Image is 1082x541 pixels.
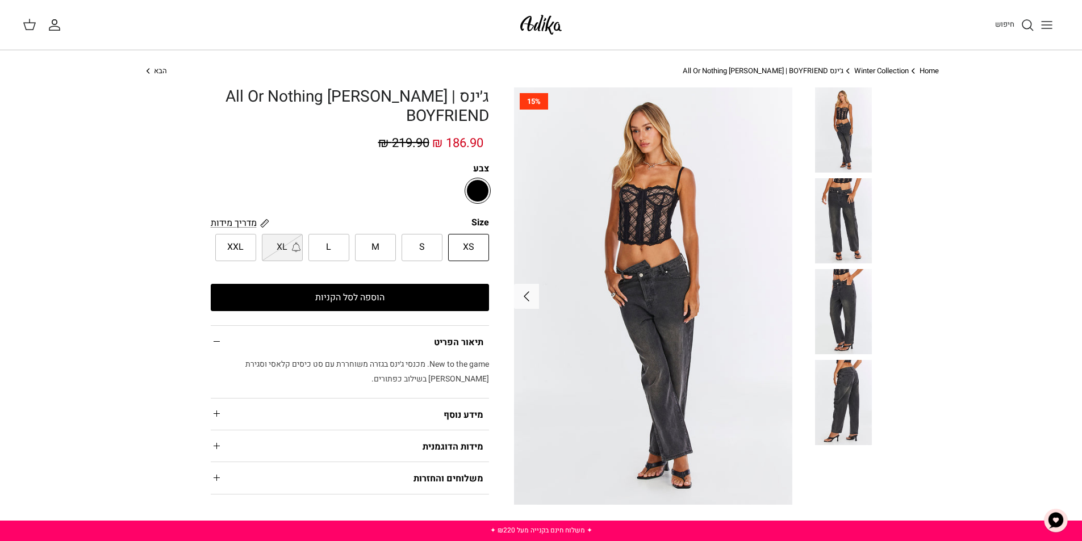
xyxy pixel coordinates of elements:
a: Winter Collection [854,65,909,76]
span: XL [277,240,287,255]
button: Toggle menu [1034,12,1059,37]
summary: מידע נוסף [211,399,489,430]
a: חיפוש [995,18,1034,32]
span: S [419,240,425,255]
summary: מידות הדוגמנית [211,430,489,462]
label: צבע [211,162,489,175]
span: 219.90 ₪ [378,134,429,152]
summary: תיאור הפריט [211,326,489,357]
legend: Size [471,216,489,229]
a: Home [920,65,939,76]
a: ג׳ינס All Or Nothing [PERSON_NAME] | BOYFRIEND [683,65,843,76]
a: ✦ משלוח חינם בקנייה מעל ₪220 ✦ [490,525,592,535]
span: 186.90 ₪ [432,134,483,152]
h1: ג׳ינס All Or Nothing [PERSON_NAME] | BOYFRIEND [211,87,489,125]
button: צ'אט [1039,504,1073,538]
summary: משלוחים והחזרות [211,462,489,493]
a: הבא [144,66,168,77]
span: מדריך מידות [211,216,257,230]
span: חיפוש [995,19,1014,30]
img: Adika IL [517,11,565,38]
a: מדריך מידות [211,216,269,229]
span: XXL [227,240,244,255]
span: M [371,240,379,255]
span: New to the game. מכנסי ג׳ינס בגזרה משוחררת עם סט כיסים קלאסי וסגירת [PERSON_NAME] בשילוב כפתורים. [245,358,489,385]
span: L [326,240,331,255]
span: XS [463,240,474,255]
button: Next [514,284,539,309]
nav: Breadcrumbs [144,66,939,77]
a: החשבון שלי [48,18,66,32]
button: הוספה לסל הקניות [211,284,489,311]
span: הבא [154,65,167,76]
